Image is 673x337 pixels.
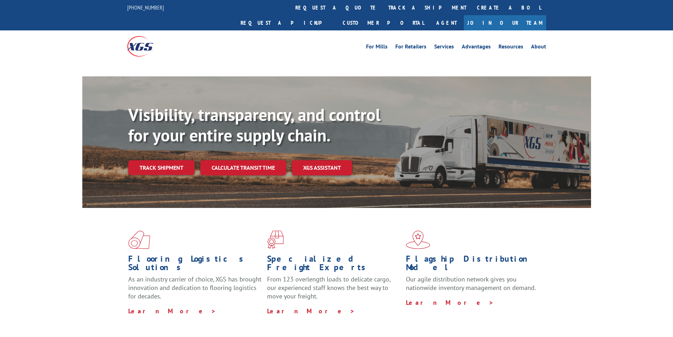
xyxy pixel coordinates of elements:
a: Track shipment [128,160,195,175]
img: xgs-icon-flagship-distribution-model-red [406,231,430,249]
a: Join Our Team [464,15,546,30]
a: Request a pickup [235,15,337,30]
a: Customer Portal [337,15,429,30]
a: For Mills [366,44,388,52]
h1: Flagship Distribution Model [406,255,539,275]
h1: Specialized Freight Experts [267,255,401,275]
p: From 123 overlength loads to delicate cargo, our experienced staff knows the best way to move you... [267,275,401,307]
a: Learn More > [128,307,216,315]
span: Our agile distribution network gives you nationwide inventory management on demand. [406,275,536,292]
span: As an industry carrier of choice, XGS has brought innovation and dedication to flooring logistics... [128,275,261,300]
b: Visibility, transparency, and control for your entire supply chain. [128,104,380,146]
a: XGS ASSISTANT [292,160,352,175]
a: Learn More > [267,307,355,315]
a: Advantages [462,44,491,52]
a: Learn More > [406,298,494,307]
img: xgs-icon-total-supply-chain-intelligence-red [128,231,150,249]
a: Services [434,44,454,52]
a: Agent [429,15,464,30]
a: Calculate transit time [200,160,286,175]
h1: Flooring Logistics Solutions [128,255,262,275]
a: For Retailers [395,44,426,52]
a: About [531,44,546,52]
a: [PHONE_NUMBER] [127,4,164,11]
img: xgs-icon-focused-on-flooring-red [267,231,284,249]
a: Resources [498,44,523,52]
